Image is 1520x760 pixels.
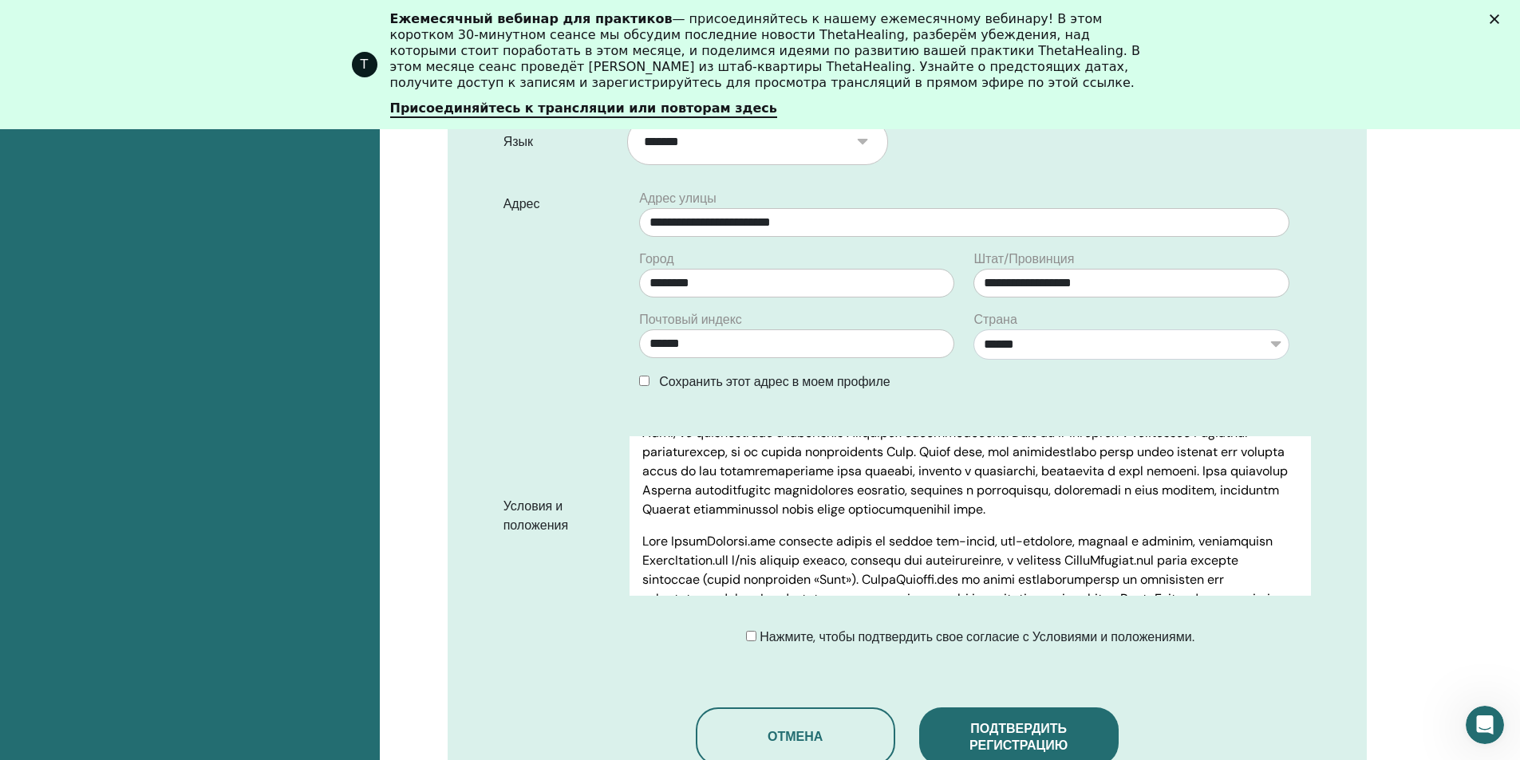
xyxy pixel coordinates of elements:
[973,250,1074,267] font: Штат/Провинция
[503,498,568,534] font: Условия и положения
[390,11,1141,90] font: — присоединяйтесь к нашему ежемесячному вебинару! В этом коротком 30-минутном сеансе мы обсудим п...
[352,52,377,77] div: Изображение профиля для ThetaHealing
[639,190,716,207] font: Адрес улицы
[503,195,540,212] font: Адрес
[969,720,1068,754] font: Подтвердить регистрацию
[659,373,890,390] font: Сохранить этот адрес в моем профиле
[639,311,742,328] font: Почтовый индекс
[390,100,777,116] font: Присоединяйтесь к трансляции или повторам здесь
[1466,706,1504,744] iframe: Интерком-чат в режиме реального времени
[973,311,1017,328] font: Страна
[642,405,1288,518] font: LOREMIPSUMD SITAMETCON ADIPISCIN ELITSED DOEIUSMODTEMP INCID UTLABOREETDOLO MAGNA. Aliquaeni Admi...
[390,11,673,26] font: Ежемесячный вебинар для практиков
[503,133,533,150] font: Язык
[1490,14,1506,24] div: Закрыть
[768,728,823,745] font: Отмена
[390,100,777,118] a: Присоединяйтесь к трансляции или повторам здесь
[760,628,1194,645] font: Нажмите, чтобы подтвердить свое согласие с Условиями и положениями.
[639,250,673,267] font: Город
[361,57,369,72] font: Т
